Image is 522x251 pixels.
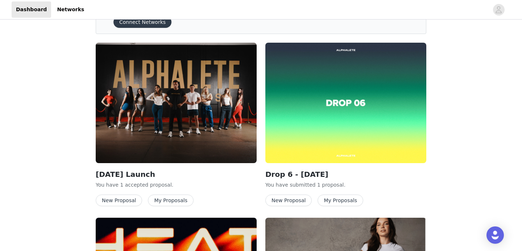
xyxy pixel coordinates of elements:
[113,16,171,28] button: Connect Networks
[265,43,426,163] img: Alphalete Retail
[265,169,426,180] h2: Drop 6 - [DATE]
[96,181,257,189] p: You have 1 accepted proposal .
[12,1,51,18] a: Dashboard
[96,43,257,163] img: Alphalete Athletics
[265,181,426,189] p: You have submitted 1 proposal .
[486,226,504,244] div: Open Intercom Messenger
[148,195,194,206] button: My Proposals
[96,169,257,180] h2: [DATE] Launch
[265,195,312,206] button: New Proposal
[318,195,363,206] button: My Proposals
[495,4,502,16] div: avatar
[96,195,142,206] button: New Proposal
[53,1,88,18] a: Networks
